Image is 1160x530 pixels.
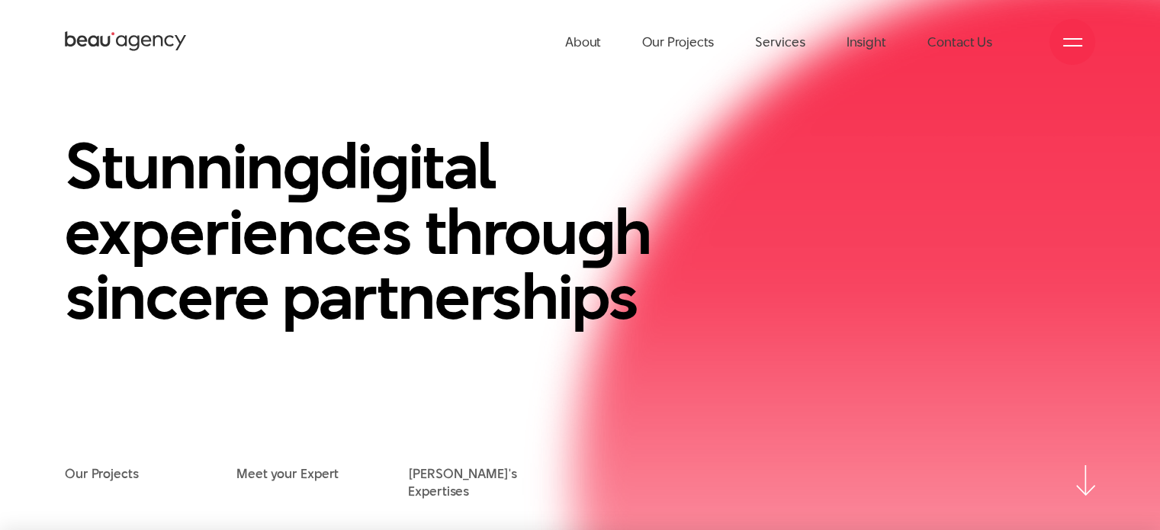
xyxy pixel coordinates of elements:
[65,465,139,482] a: Our Projects
[577,187,615,276] en: g
[408,465,580,499] a: [PERSON_NAME]'s Expertises
[371,121,409,210] en: g
[283,121,320,210] en: g
[236,465,339,482] a: Meet your Expert
[65,133,744,329] h1: Stunnin di ital experiences throu h sincere partnerships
